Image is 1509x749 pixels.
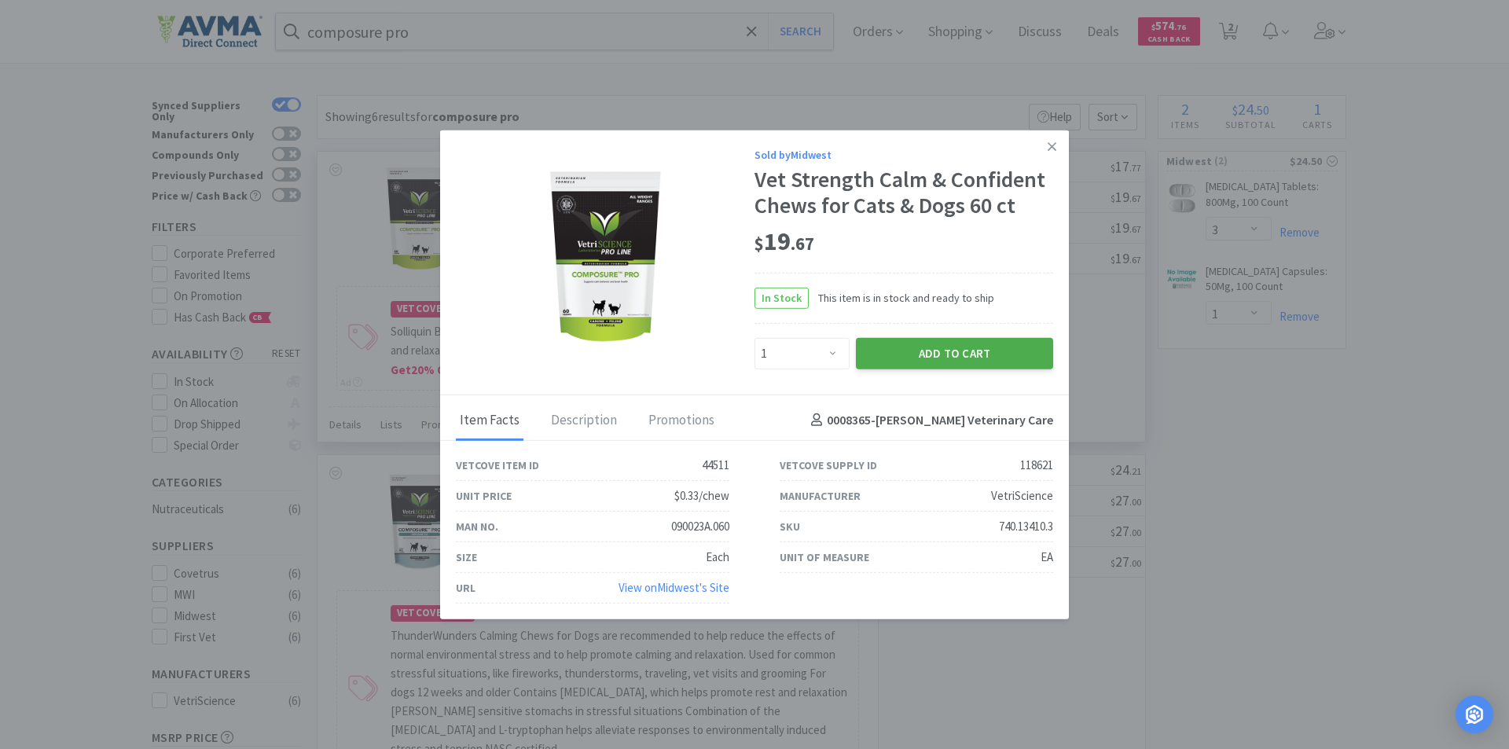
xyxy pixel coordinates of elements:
[456,517,498,534] div: Man No.
[755,288,808,307] span: In Stock
[1041,548,1053,567] div: EA
[503,155,707,359] img: 2741a7a640454ed0b254b5f675628204_118621.jpeg
[706,548,729,567] div: Each
[671,517,729,536] div: 090023A.060
[780,456,877,473] div: Vetcove Supply ID
[1020,456,1053,475] div: 118621
[805,410,1053,431] h4: 0008365 - [PERSON_NAME] Veterinary Care
[856,337,1053,369] button: Add to Cart
[754,226,814,257] span: 19
[644,401,718,440] div: Promotions
[754,167,1053,219] div: Vet Strength Calm & Confident Chews for Cats & Dogs 60 ct
[702,456,729,475] div: 44511
[619,580,729,595] a: View onMidwest's Site
[456,578,475,596] div: URL
[674,486,729,505] div: $0.33/chew
[780,486,861,504] div: Manufacturer
[999,517,1053,536] div: 740.13410.3
[780,517,800,534] div: SKU
[456,548,477,565] div: Size
[547,401,621,440] div: Description
[754,233,764,255] span: $
[809,289,994,307] span: This item is in stock and ready to ship
[456,486,512,504] div: Unit Price
[780,548,869,565] div: Unit of Measure
[456,456,539,473] div: Vetcove Item ID
[791,233,814,255] span: . 67
[1456,696,1493,733] div: Open Intercom Messenger
[754,145,1053,163] div: Sold by Midwest
[991,486,1053,505] div: VetriScience
[456,401,523,440] div: Item Facts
